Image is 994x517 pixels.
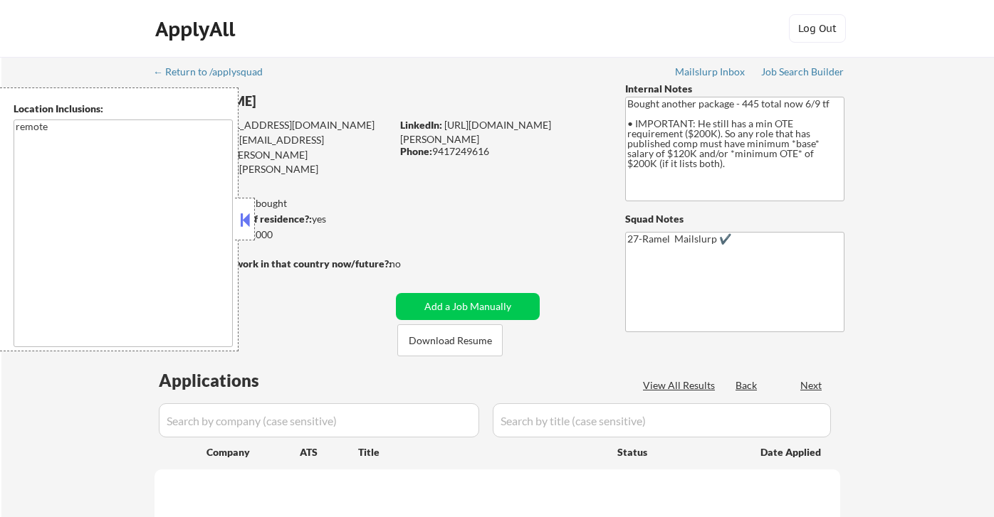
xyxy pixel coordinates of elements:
[154,196,391,210] div: 366 sent / 445 bought
[643,378,719,393] div: View All Results
[396,293,540,320] button: Add a Job Manually
[761,66,844,80] a: Job Search Builder
[400,119,551,145] a: [URL][DOMAIN_NAME][PERSON_NAME]
[800,378,823,393] div: Next
[358,445,604,459] div: Title
[493,403,831,437] input: Search by title (case sensitive)
[400,119,442,131] strong: LinkedIn:
[155,148,391,190] div: [PERSON_NAME][EMAIL_ADDRESS][PERSON_NAME][DOMAIN_NAME]
[14,102,233,116] div: Location Inclusions:
[675,66,746,80] a: Mailslurp Inbox
[153,67,276,77] div: ← Return to /applysquad
[389,257,430,271] div: no
[789,14,846,43] button: Log Out
[625,212,844,226] div: Squad Notes
[300,445,358,459] div: ATS
[154,228,391,242] div: $120,000
[617,439,740,464] div: Status
[159,403,479,437] input: Search by company (case sensitive)
[155,133,391,161] div: [EMAIL_ADDRESS][DOMAIN_NAME]
[206,445,300,459] div: Company
[155,17,239,41] div: ApplyAll
[154,212,387,226] div: yes
[400,144,602,159] div: 9417249616
[736,378,758,393] div: Back
[155,92,447,110] div: [PERSON_NAME]
[760,445,823,459] div: Date Applied
[159,372,300,389] div: Applications
[761,67,844,77] div: Job Search Builder
[625,82,844,96] div: Internal Notes
[400,145,432,157] strong: Phone:
[155,118,391,132] div: [EMAIL_ADDRESS][DOMAIN_NAME]
[153,66,276,80] a: ← Return to /applysquad
[675,67,746,77] div: Mailslurp Inbox
[155,257,392,270] strong: Will need Visa to work in that country now/future?:
[397,324,503,356] button: Download Resume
